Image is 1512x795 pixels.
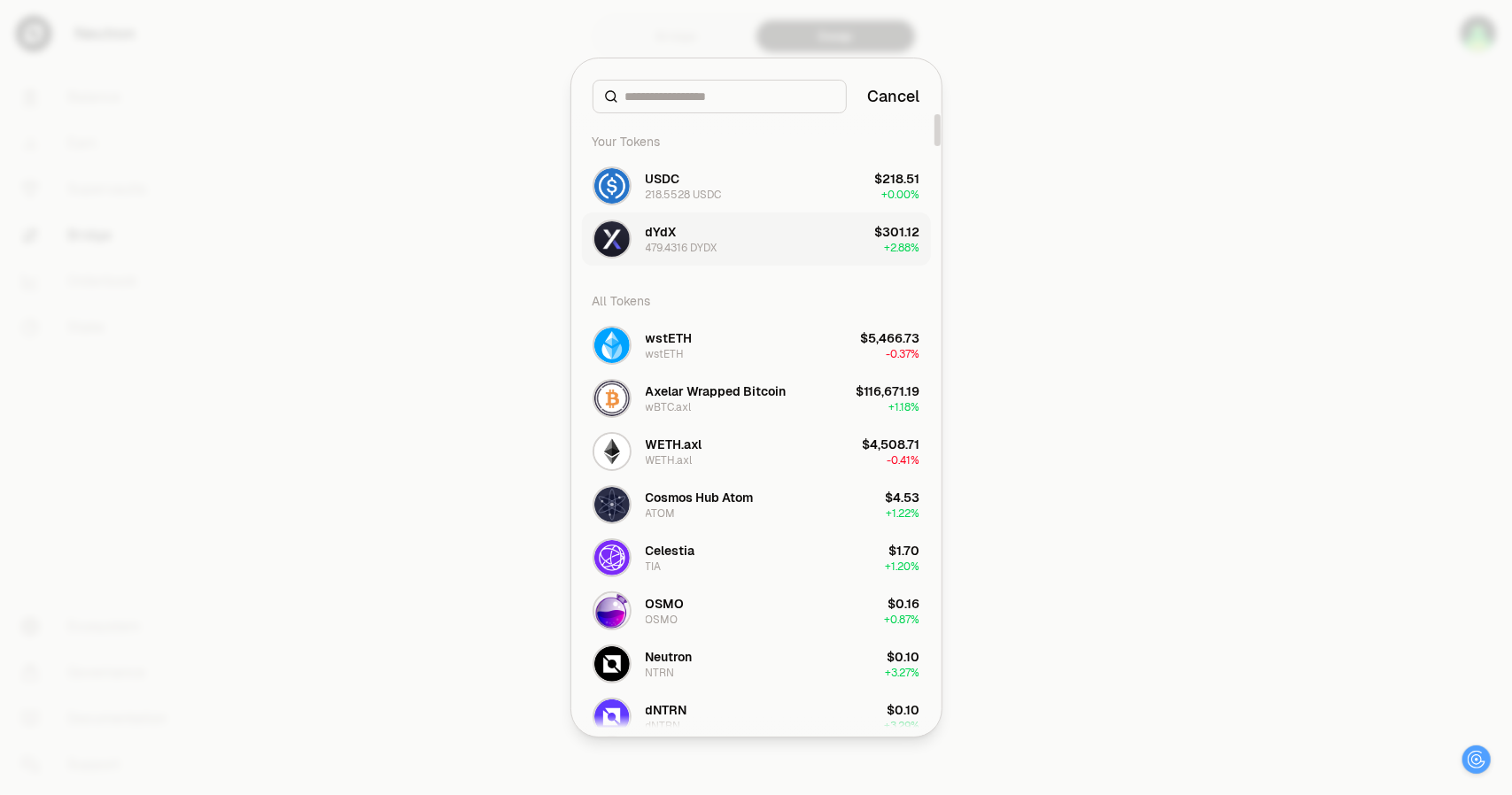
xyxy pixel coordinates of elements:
span: + 0.87% [885,613,920,627]
button: NTRN LogoNeutronNTRN$0.10+3.27% [582,637,931,691]
span: + 2.88% [885,241,920,255]
div: All Tokens [582,283,931,319]
div: $301.12 [875,223,920,241]
span: + 1.18% [889,400,920,414]
img: OSMO Logo [594,593,630,629]
span: + 1.20% [886,560,920,574]
div: wBTC.axl [646,400,692,414]
img: DYDX Logo [594,221,630,257]
div: TIA [646,560,662,574]
img: USDC Logo [594,168,630,204]
div: OSMO [646,613,678,627]
div: Cosmos Hub Atom [646,489,754,506]
div: $5,466.73 [861,329,920,347]
button: WETH.axl LogoWETH.axlWETH.axl$4,508.71-0.41% [582,425,931,478]
div: wstETH [646,347,685,361]
div: Axelar Wrapped Bitcoin [646,382,787,400]
div: dNTRN [646,719,681,733]
span: -0.41% [888,453,920,467]
img: WETH.axl Logo [594,434,630,469]
div: Celestia [646,542,695,560]
span: -0.37% [887,347,920,361]
div: WETH.axl [646,436,702,453]
span: + 1.22% [887,506,920,521]
div: dYdX [646,223,677,241]
img: wBTC.axl Logo [594,381,630,416]
div: OSMO [646,595,685,613]
button: ATOM LogoCosmos Hub AtomATOM$4.53+1.22% [582,478,931,531]
div: $218.51 [875,170,920,188]
img: TIA Logo [594,540,630,575]
button: wstETH LogowstETHwstETH$5,466.73-0.37% [582,319,931,372]
div: USDC [646,170,680,188]
img: NTRN Logo [594,646,630,682]
button: DYDX LogodYdX479.4316 DYDX$301.12+2.88% [582,212,931,266]
span: + 0.00% [882,188,920,202]
div: Your Tokens [582,124,931,159]
div: WETH.axl [646,453,693,467]
div: $0.10 [888,648,920,666]
span: + 3.29% [885,719,920,733]
div: $1.70 [889,542,920,560]
img: wstETH Logo [594,328,630,363]
div: dNTRN [646,701,687,719]
div: wstETH [646,329,693,347]
div: $116,671.19 [857,382,920,400]
div: $4.53 [886,489,920,506]
button: OSMO LogoOSMOOSMO$0.16+0.87% [582,584,931,637]
div: $4,508.71 [863,436,920,453]
button: dNTRN LogodNTRNdNTRN$0.10+3.29% [582,691,931,744]
span: + 3.27% [886,666,920,680]
div: 479.4316 DYDX [646,241,717,255]
button: Cancel [868,84,920,109]
button: USDC LogoUSDC218.5528 USDC$218.51+0.00% [582,159,931,212]
div: $0.10 [888,701,920,719]
button: wBTC.axl LogoAxelar Wrapped BitcoinwBTC.axl$116,671.19+1.18% [582,372,931,425]
img: dNTRN Logo [594,699,630,735]
div: $0.16 [888,595,920,613]
div: 218.5528 USDC [646,188,722,202]
div: NTRN [646,666,675,680]
button: TIA LogoCelestiaTIA$1.70+1.20% [582,531,931,584]
img: ATOM Logo [594,487,630,522]
div: Neutron [646,648,693,666]
div: ATOM [646,506,676,521]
